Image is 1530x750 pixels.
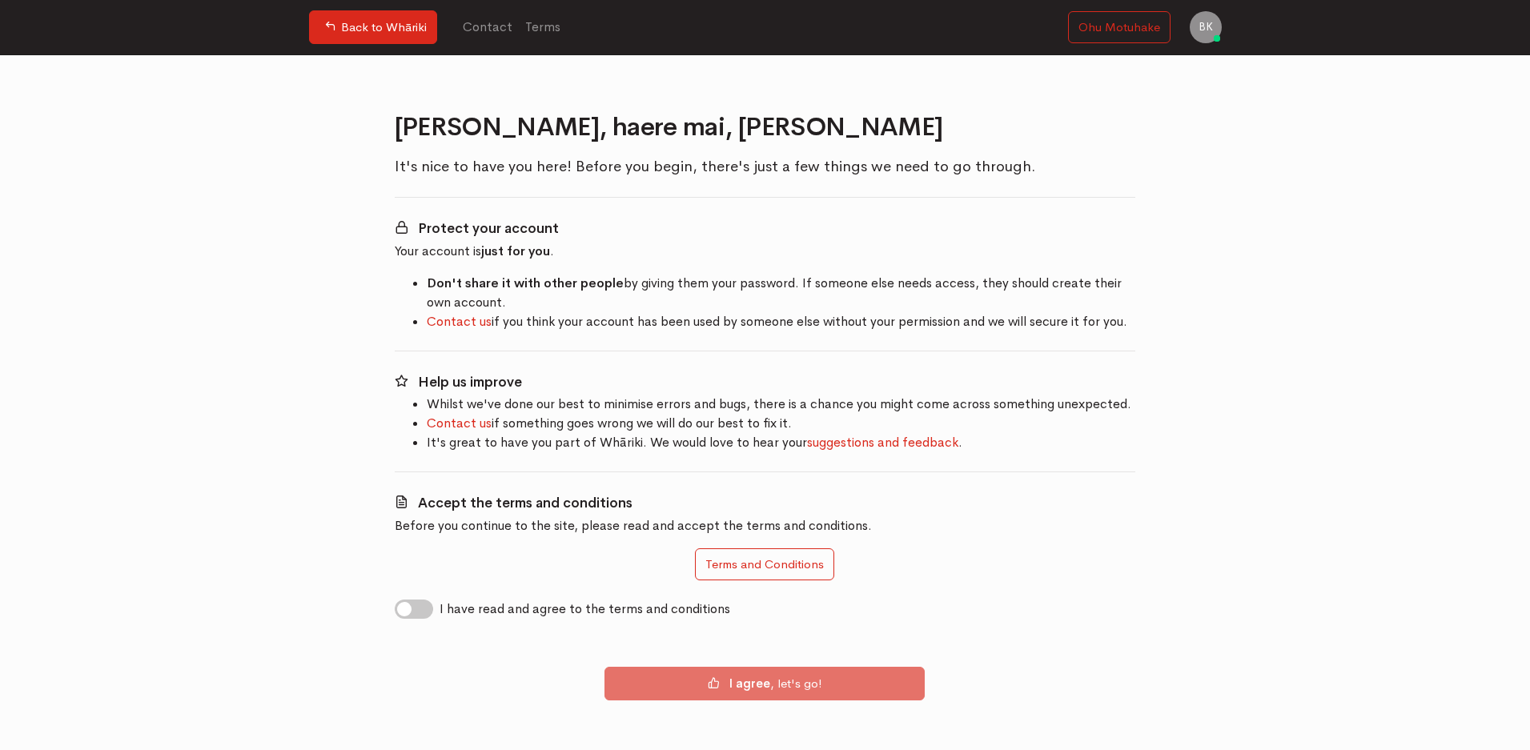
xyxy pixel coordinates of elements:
button: I agree, let's go! [604,667,925,700]
a: BK [1190,11,1222,43]
li: It's great to have you part of Whāriki. We would love to hear your . [427,433,1136,452]
b: just for you [481,243,550,259]
b: Don't share it with other people [427,275,624,291]
a: suggestions and feedback [807,434,958,451]
a: Terms [519,10,567,45]
a: Contact us [427,415,492,431]
a: Ohu Motuhake [1068,11,1171,44]
b: Protect your account [418,220,559,237]
li: by giving them your password. If someone else needs access, they should create their own account. [427,274,1136,312]
a: Contact [456,10,519,45]
b: I agree [729,676,770,691]
li: if something goes wrong we will do our best to fix it. [427,414,1136,433]
p: It's nice to have you here! Before you begin, there's just a few things we need to go through. [395,155,1136,178]
b: Help us improve [418,374,522,391]
b: Accept the terms and conditions [418,495,632,511]
h2: [PERSON_NAME], haere mai, [PERSON_NAME] [395,113,1136,141]
label: I have read and agree to the terms and conditions [440,600,730,619]
a: Back to Whāriki [309,10,437,44]
a: Contact us [427,313,492,330]
li: Whilst we've done our best to minimise errors and bugs, there is a chance you might come across s... [427,395,1136,414]
p: Your account is . [395,242,1136,261]
button: Terms and Conditions [695,548,834,581]
li: if you think your account has been used by someone else without your permission and we will secur... [427,312,1136,331]
p: Before you continue to the site, please read and accept the terms and conditions. [395,516,1136,535]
